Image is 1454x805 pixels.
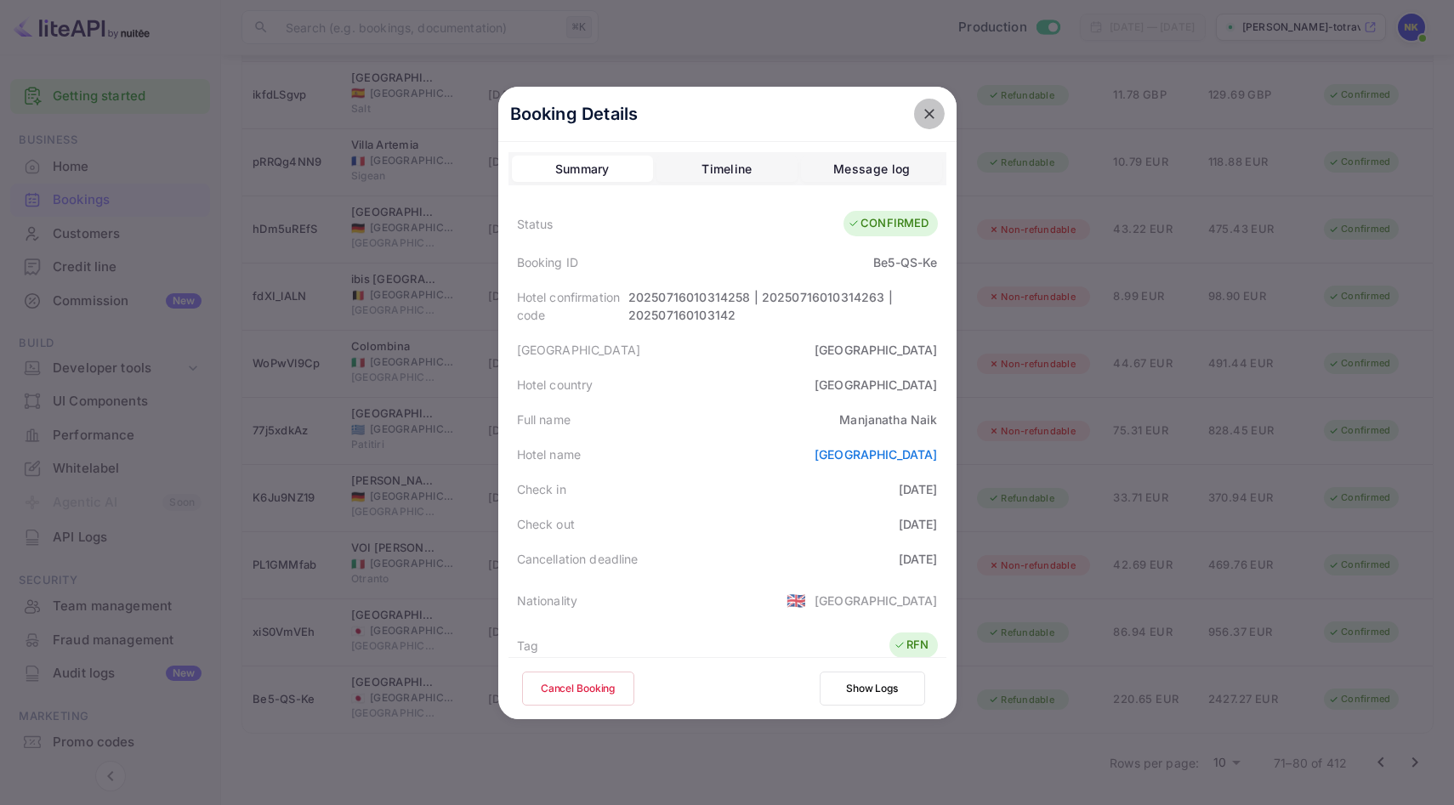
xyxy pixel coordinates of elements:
[839,411,937,428] div: Manjanatha Naik
[517,637,538,655] div: Tag
[656,156,798,183] button: Timeline
[517,215,554,233] div: Status
[517,480,566,498] div: Check in
[899,515,938,533] div: [DATE]
[787,585,806,615] span: United States
[555,159,610,179] div: Summary
[815,376,938,394] div: [GEOGRAPHIC_DATA]
[701,159,752,179] div: Timeline
[894,637,929,654] div: RFN
[517,445,582,463] div: Hotel name
[512,156,653,183] button: Summary
[899,480,938,498] div: [DATE]
[510,101,639,127] p: Booking Details
[517,253,579,271] div: Booking ID
[628,288,938,324] div: 20250716010314258 | 20250716010314263 | 202507160103142
[517,411,571,428] div: Full name
[517,550,639,568] div: Cancellation deadline
[815,447,938,462] a: [GEOGRAPHIC_DATA]
[833,159,910,179] div: Message log
[815,592,938,609] div: [GEOGRAPHIC_DATA]
[517,288,628,324] div: Hotel confirmation code
[873,253,937,271] div: Be5-QS-Ke
[517,341,641,359] div: [GEOGRAPHIC_DATA]
[914,99,945,129] button: close
[815,341,938,359] div: [GEOGRAPHIC_DATA]
[820,672,925,706] button: Show Logs
[517,515,575,533] div: Check out
[522,672,634,706] button: Cancel Booking
[517,376,594,394] div: Hotel country
[899,550,938,568] div: [DATE]
[517,592,578,609] div: Nationality
[801,156,942,183] button: Message log
[848,215,929,232] div: CONFIRMED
